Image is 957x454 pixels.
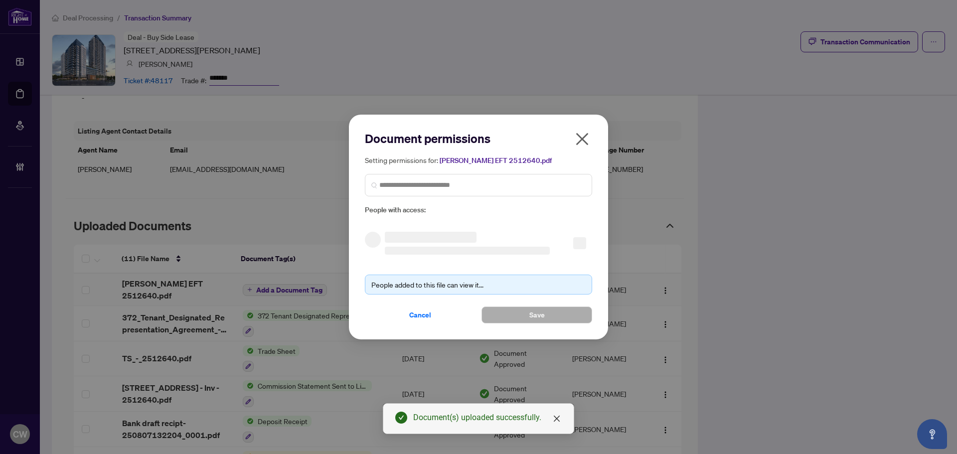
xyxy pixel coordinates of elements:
[481,306,592,323] button: Save
[365,131,592,147] h2: Document permissions
[551,413,562,424] a: Close
[413,412,562,424] div: Document(s) uploaded successfully.
[371,279,586,290] div: People added to this file can view it...
[440,156,552,165] span: [PERSON_NAME] EFT 2512640.pdf
[409,307,431,323] span: Cancel
[365,306,476,323] button: Cancel
[574,131,590,147] span: close
[365,154,592,166] h5: Setting permissions for:
[395,412,407,424] span: check-circle
[553,415,561,423] span: close
[371,182,377,188] img: search_icon
[917,419,947,449] button: Open asap
[365,204,592,216] span: People with access:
